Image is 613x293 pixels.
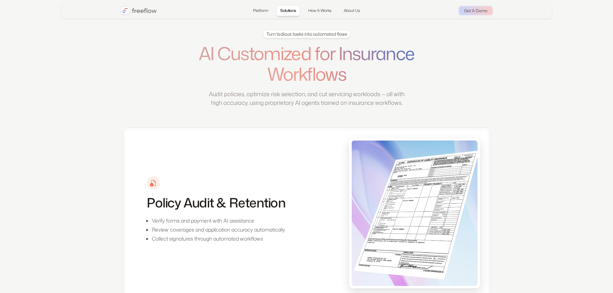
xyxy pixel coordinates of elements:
h1: AI Customized for Insurance Workflows [184,43,430,85]
a: About Us [339,5,364,16]
p: Collect signatures through automated workflows [152,235,285,243]
a: home [121,6,157,15]
p: Audit policies, optimize risk selection, and cut servicing workloads — all with high accuracy, us... [205,90,408,107]
a: How It Works [304,5,336,16]
a: Get A Demo [459,6,493,15]
div: Turn tedious tasks into automated flows [266,31,347,37]
p: Verify forms and payment with AI assistance [152,217,285,224]
h3: Policy Audit & Retention [147,195,285,210]
a: Platform [249,5,272,16]
p: Review coverages and application accuracy automatically [152,226,285,233]
a: Solutions [276,5,300,16]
